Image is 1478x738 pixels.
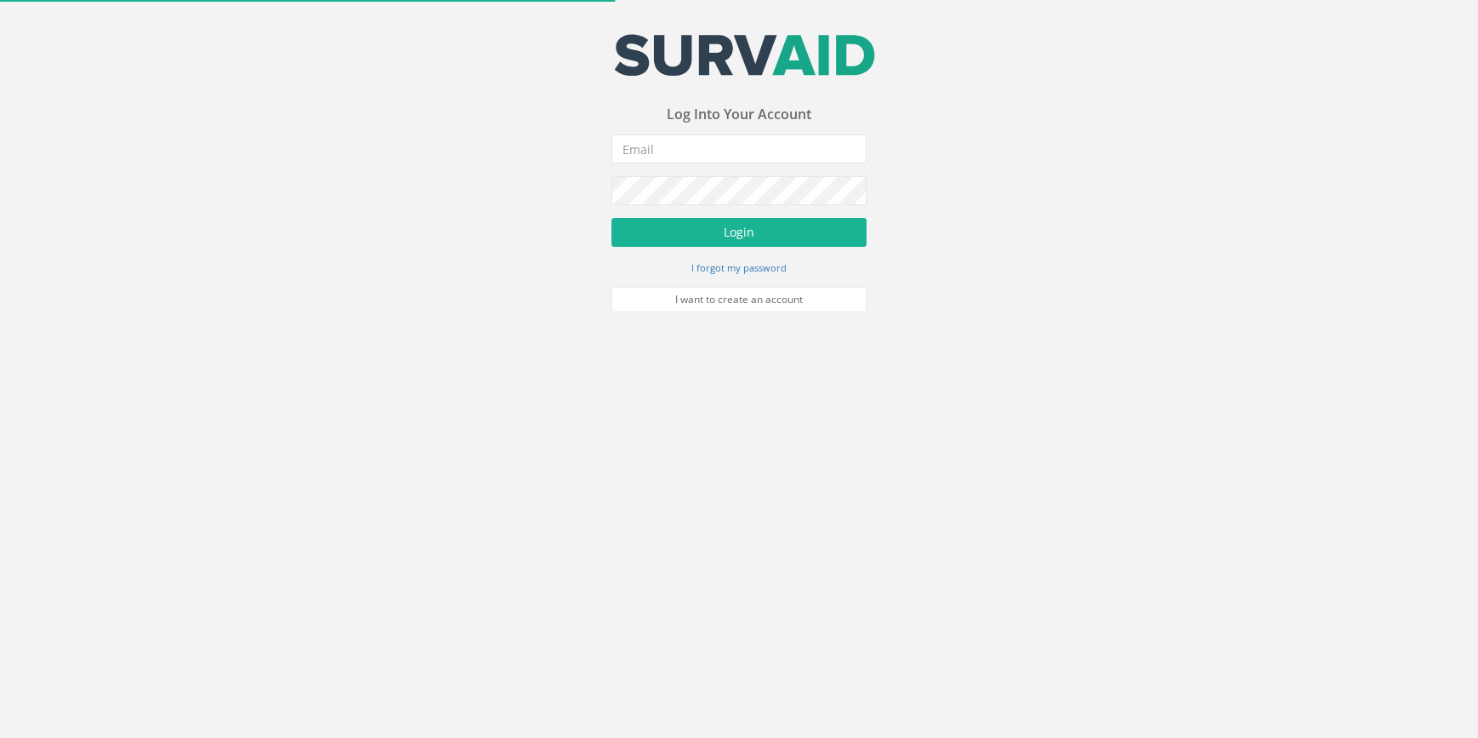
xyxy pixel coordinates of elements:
a: I want to create an account [611,287,867,312]
small: I forgot my password [691,261,787,274]
button: Login [611,218,867,247]
h3: Log Into Your Account [611,107,867,123]
a: I forgot my password [691,260,787,275]
input: Email [611,134,867,163]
